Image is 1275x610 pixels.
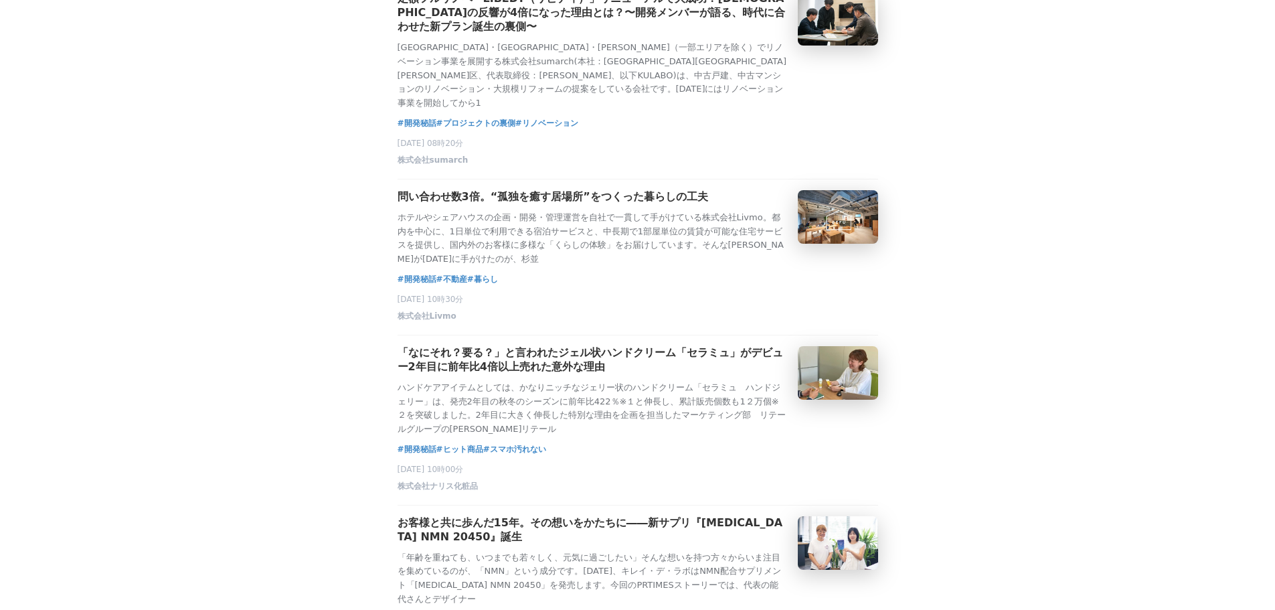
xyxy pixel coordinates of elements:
p: ハンドケアアイテムとしては、かなりニッチなジェリー状のハンドクリーム「セラミュ ハンドジェリー」は、発売2年目の秋冬のシーズンに前年比422％※１と伸長し、累計販売個数も1２万個※２を突破しまし... [398,381,787,437]
a: #ヒット商品 [436,443,483,456]
p: ホテルやシェアハウスの企画・開発・管理運営を自社で一貫して手がけている株式会社Livmo。都内を中心に、1日単位で利用できる宿泊サービスと、中長期で1部屋単位の賃貸が可能な住宅サービスを提供し、... [398,211,787,266]
h3: 「なにそれ？要る？」と言われたジェル状ハンドクリーム「セラミュ」がデビュー2年目に前年比4倍以上売れた意外な理由 [398,346,787,374]
a: #開発秘話 [398,117,436,130]
a: #開発秘話 [398,273,436,286]
h3: お客様と共に歩んだ15年。その想いをかたちに――新サプリ『[MEDICAL_DATA] NMN 20450』誕生 [398,516,787,544]
a: #スマホ汚れない [483,443,546,456]
a: 「なにそれ？要る？」と言われたジェル状ハンドクリーム「セラミュ」がデビュー2年目に前年比4倍以上売れた意外な理由ハンドケアアイテムとしては、かなりニッチなジェリー状のハンドクリーム「セラミュ ハ... [398,346,878,437]
p: 「年齢を重ねても、いつまでも若々しく、元気に過ごしたい」そんな想いを持つ方々からいま注目を集めているのが、「NMN」という成分です。[DATE]、キレイ・デ・ラボはNMN配合サプリメント「[ME... [398,551,787,607]
h3: 問い合わせ数3倍。“孤独を癒す居場所”をつくった暮らしの工夫 [398,190,708,204]
a: #開発秘話 [398,443,436,456]
a: お客様と共に歩んだ15年。その想いをかたちに――新サプリ『[MEDICAL_DATA] NMN 20450』誕生「年齢を重ねても、いつまでも若々しく、元気に過ごしたい」そんな想いを持つ方々からい... [398,516,878,607]
a: 問い合わせ数3倍。“孤独を癒す居場所”をつくった暮らしの工夫ホテルやシェアハウスの企画・開発・管理運営を自社で一貫して手がけている株式会社Livmo。都内を中心に、1日単位で利用できる宿泊サービ... [398,190,878,266]
p: [DATE] 08時20分 [398,138,878,149]
a: #プロジェクトの裏側 [436,117,515,130]
a: #リノベーション [515,117,578,130]
a: #暮らし [467,273,498,286]
a: 株式会社ナリス化粧品 [398,485,478,494]
a: 株式会社sumarch [398,159,469,168]
a: #不動産 [436,273,467,286]
span: 株式会社sumarch [398,155,469,166]
a: 株式会社Livmo [398,315,456,324]
span: 株式会社ナリス化粧品 [398,481,478,492]
p: [DATE] 10時30分 [398,294,878,305]
p: [DATE] 10時00分 [398,464,878,475]
p: [GEOGRAPHIC_DATA]・[GEOGRAPHIC_DATA]・[PERSON_NAME]（一部エリアを除く）でリノベーション事業を展開する株式会社sumarch(本社：[GEOGRAP... [398,41,787,110]
span: 株式会社Livmo [398,311,456,322]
